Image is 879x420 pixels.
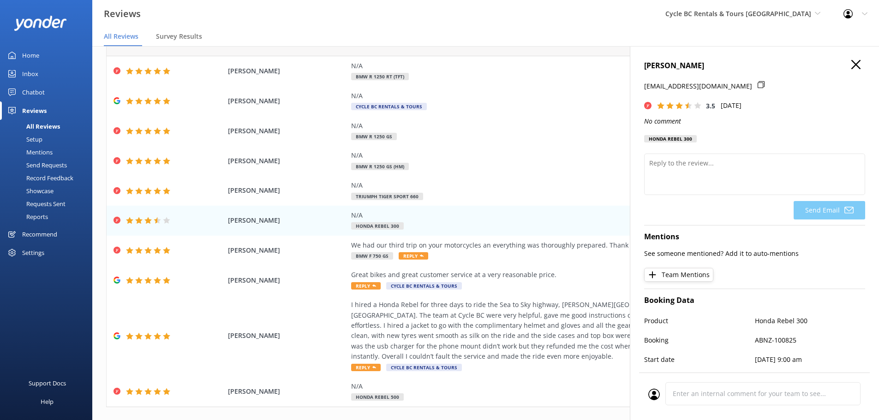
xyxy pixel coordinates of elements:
p: Product [644,316,755,326]
p: Honda Rebel 300 [755,316,866,326]
div: Inbox [22,65,38,83]
h4: Booking Data [644,295,865,307]
div: Send Requests [6,159,67,172]
div: Chatbot [22,83,45,101]
a: All Reviews [6,120,92,133]
p: Booking [644,335,755,345]
div: Mentions [6,146,53,159]
span: [PERSON_NAME] [228,156,347,166]
span: [PERSON_NAME] [228,66,347,76]
a: Requests Sent [6,197,92,210]
span: Honda Rebel 500 [351,393,404,401]
div: N/A [351,121,771,131]
p: [DATE] [721,101,741,111]
span: [PERSON_NAME] [228,245,347,255]
span: [PERSON_NAME] [228,96,347,106]
p: ABNZ-100825 [755,335,866,345]
h4: Mentions [644,231,865,243]
button: Close [851,60,861,70]
div: We had our third trip on your motorcycles an everything was thoroughly prepared. Thank you and se... [351,240,771,250]
a: Reports [6,210,92,223]
span: [PERSON_NAME] [228,331,347,341]
span: Cycle BC Rentals & Tours [GEOGRAPHIC_DATA] [665,9,811,18]
p: Start date [644,355,755,365]
span: BMW F 750 GS [351,252,393,260]
div: All Reviews [6,120,60,133]
span: [PERSON_NAME] [228,126,347,136]
a: Mentions [6,146,92,159]
div: Showcase [6,184,54,197]
div: N/A [351,91,771,101]
div: Home [22,46,39,65]
a: Send Requests [6,159,92,172]
span: [PERSON_NAME] [228,386,347,396]
div: Honda Rebel 300 [644,135,697,142]
h3: Reviews [104,6,141,21]
span: [PERSON_NAME] [228,185,347,195]
p: See someone mentioned? Add it to auto-mentions [644,248,865,259]
div: Recommend [22,225,57,243]
span: Survey Results [156,32,202,41]
span: BMW R 1250 GS (HM) [351,163,409,170]
span: Cycle BC Rentals & Tours [386,364,462,371]
span: 3.5 [706,101,715,110]
div: Reviews [22,101,47,120]
span: Triumph Tiger Sport 660 [351,193,423,200]
div: N/A [351,180,771,190]
span: Reply [351,282,381,290]
img: yonder-white-logo.png [14,16,67,31]
span: All Reviews [104,32,138,41]
i: No comment [644,117,681,125]
div: I hired a Honda Rebel for three days to ride the Sea to Sky highway, [PERSON_NAME][GEOGRAPHIC_DAT... [351,300,771,361]
div: Setup [6,133,42,146]
a: Showcase [6,184,92,197]
button: Team Mentions [644,268,713,282]
div: N/A [351,210,771,220]
div: Record Feedback [6,172,73,184]
img: user_profile.svg [648,389,660,400]
div: Reports [6,210,48,223]
span: BMW R 1250 RT (TFT) [351,73,409,80]
span: BMW R 1250 GS [351,133,397,140]
div: N/A [351,150,771,160]
a: Record Feedback [6,172,92,184]
a: Setup [6,133,92,146]
div: Requests Sent [6,197,66,210]
span: [PERSON_NAME] [228,215,347,225]
div: N/A [351,61,771,71]
p: [DATE] 9:00 am [755,355,866,365]
span: [PERSON_NAME] [228,275,347,285]
p: [EMAIL_ADDRESS][DOMAIN_NAME] [644,81,752,91]
div: Support Docs [29,374,66,392]
div: Great bikes and great customer service at a very reasonable price. [351,270,771,280]
div: N/A [351,381,771,391]
div: Help [41,392,54,411]
span: Reply [351,364,381,371]
div: Settings [22,243,44,262]
h4: [PERSON_NAME] [644,60,865,72]
span: Cycle BC Rentals & Tours [351,103,427,110]
span: Honda Rebel 300 [351,222,404,230]
span: Cycle BC Rentals & Tours [386,282,462,290]
span: Reply [399,252,428,260]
